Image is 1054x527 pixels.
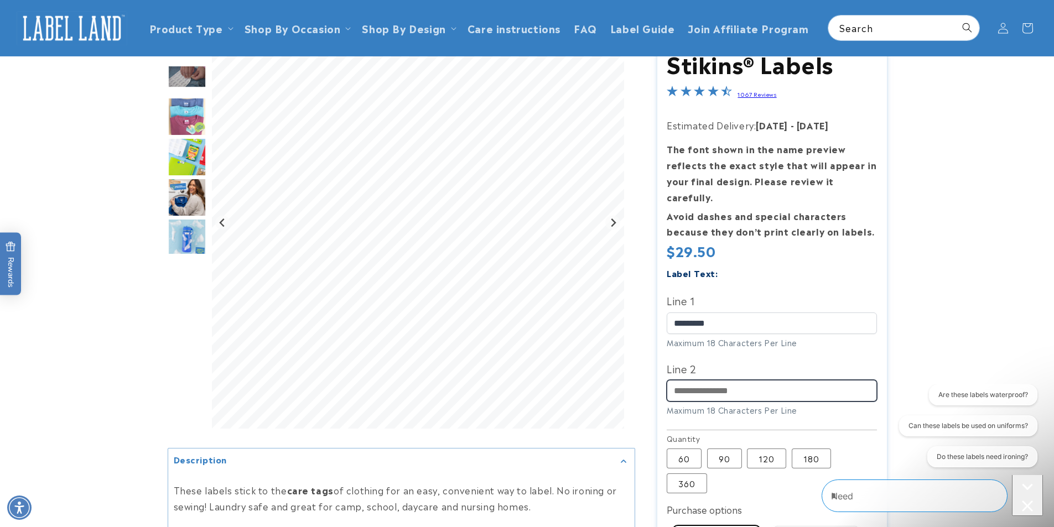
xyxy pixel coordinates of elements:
[707,448,742,468] label: 90
[168,178,206,217] div: Go to slide 6
[822,475,1043,516] iframe: Gorgias Floating Chat
[168,178,206,217] img: Stick N' Wear® Labels - Label Land
[667,359,877,377] label: Line 2
[567,15,604,41] a: FAQ
[688,22,808,34] span: Join Affiliate Program
[667,209,875,238] strong: Avoid dashes and special characters because they don’t print clearly on labels.
[890,384,1043,477] iframe: Gorgias live chat conversation starters
[797,118,829,132] strong: [DATE]
[667,503,742,516] label: Purchase options
[667,267,718,279] label: Label Text:
[168,97,206,136] img: Stick N' Wear® Labels - Label Land
[605,215,620,230] button: Next slide
[667,87,732,100] span: 4.7-star overall rating
[667,433,701,444] legend: Quantity
[955,15,979,40] button: Search
[7,495,32,520] div: Accessibility Menu
[168,138,206,176] div: Go to slide 5
[6,241,16,287] span: Rewards
[168,65,206,87] img: null
[215,215,230,230] button: Previous slide
[681,15,815,41] a: Join Affiliate Program
[362,20,445,35] a: Shop By Design
[667,20,877,77] h1: Stick N' Wear Stikins® Labels
[174,482,629,514] p: These labels stick to the of clothing for an easy, convenient way to label. No ironing or sewing!...
[738,90,776,98] a: 1067 Reviews - open in a new tab
[461,15,567,41] a: Care instructions
[168,218,206,257] div: Go to slide 7
[149,20,223,35] a: Product Type
[792,448,831,468] label: 180
[168,138,206,176] img: Stick N' Wear® Labels - Label Land
[168,97,206,136] div: Go to slide 4
[667,142,876,203] strong: The font shown in the name preview reflects the exact style that will appear in your final design...
[17,11,127,45] img: Label Land
[13,7,132,49] a: Label Land
[747,448,786,468] label: 120
[168,218,206,257] img: Stick N' Wear® Labels - Label Land
[791,118,795,132] strong: -
[756,118,788,132] strong: [DATE]
[667,117,877,133] p: Estimated Delivery:
[667,473,707,493] label: 360
[667,337,877,348] div: Maximum 18 Characters Per Line
[238,15,356,41] summary: Shop By Occasion
[610,22,675,34] span: Label Guide
[667,291,877,309] label: Line 1
[245,22,341,34] span: Shop By Occasion
[168,57,206,96] div: Go to slide 3
[667,404,877,416] div: Maximum 18 Characters Per Line
[468,22,560,34] span: Care instructions
[667,241,716,260] span: $29.50
[355,15,460,41] summary: Shop By Design
[287,483,334,497] strong: care tags
[604,15,682,41] a: Label Guide
[143,15,238,41] summary: Product Type
[174,454,227,465] h2: Description
[574,22,597,34] span: FAQ
[667,448,702,468] label: 60
[168,448,635,473] summary: Description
